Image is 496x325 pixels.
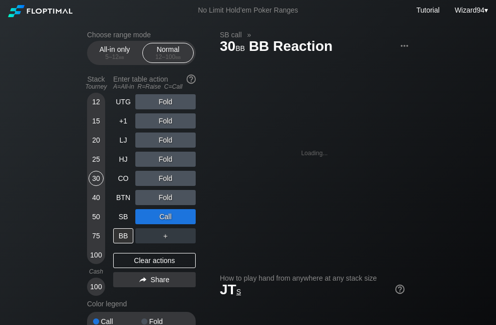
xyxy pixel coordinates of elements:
[135,94,196,109] div: Fold
[113,253,196,268] div: Clear actions
[83,83,109,90] div: Tourney
[113,171,133,186] div: CO
[186,74,197,85] img: help.32db89a4.svg
[220,274,404,282] h2: How to play hand from anywhere at any stack size
[92,43,138,62] div: All-in only
[119,53,124,60] span: bb
[89,113,104,128] div: 15
[89,171,104,186] div: 30
[301,150,328,157] div: Loading...
[89,133,104,148] div: 20
[139,277,146,283] img: share.864f2f62.svg
[247,39,334,55] span: BB Reaction
[113,272,196,287] div: Share
[220,282,241,297] span: JT
[135,113,196,128] div: Fold
[147,53,189,60] div: 12 – 100
[113,83,196,90] div: A=All-in R=Raise C=Call
[113,152,133,167] div: HJ
[135,133,196,148] div: Fold
[455,6,484,14] span: Wizard94
[113,94,133,109] div: UTG
[183,6,313,17] div: No Limit Hold’em Poker Ranges
[113,133,133,148] div: LJ
[89,152,104,167] div: 25
[452,5,489,16] div: ▾
[113,228,133,243] div: BB
[145,43,191,62] div: Normal
[83,268,109,275] div: Cash
[399,40,410,51] img: ellipsis.fd386fe8.svg
[135,228,196,243] div: ＋
[141,318,190,325] div: Fold
[87,31,196,39] h2: Choose range mode
[242,31,257,39] span: »
[89,94,104,109] div: 12
[235,42,245,53] span: bb
[135,152,196,167] div: Fold
[113,113,133,128] div: +1
[236,285,241,296] span: s
[394,284,405,295] img: help.32db89a4.svg
[218,39,246,55] span: 30
[135,209,196,224] div: Call
[94,53,136,60] div: 5 – 12
[8,5,72,17] img: Floptimal logo
[89,247,104,263] div: 100
[417,6,440,14] a: Tutorial
[83,71,109,94] div: Stack
[135,190,196,205] div: Fold
[89,228,104,243] div: 75
[87,296,196,312] div: Color legend
[89,190,104,205] div: 40
[93,318,141,325] div: Call
[89,279,104,294] div: 100
[176,53,181,60] span: bb
[218,30,243,39] span: SB call
[113,71,196,94] div: Enter table action
[89,209,104,224] div: 50
[113,209,133,224] div: SB
[113,190,133,205] div: BTN
[135,171,196,186] div: Fold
